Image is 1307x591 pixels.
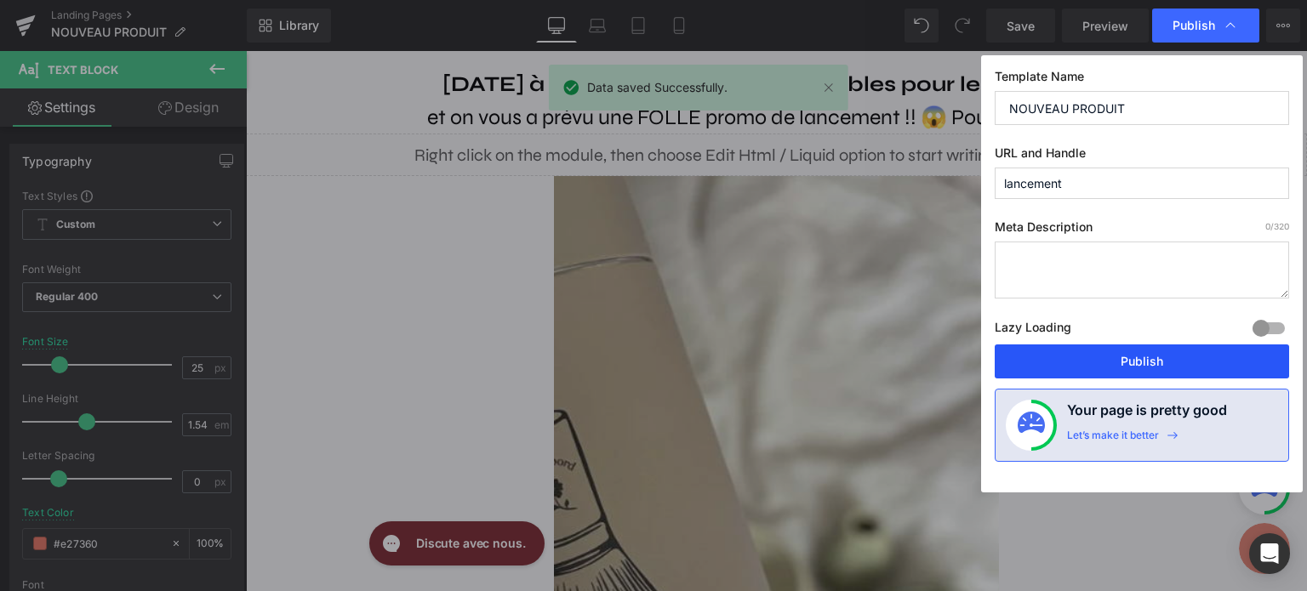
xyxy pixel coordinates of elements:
[995,69,1289,91] label: Template Name
[181,54,880,79] span: et on vous a prévu une FOLLE promo de lancement !! 😱 Pour la recevoir 👇
[993,472,1044,523] iframe: Button to open loyalty program pop-up
[995,145,1289,168] label: URL and Handle
[115,464,305,520] iframe: Gorgias live chat messenger
[995,316,1071,344] label: Lazy Loading
[1067,400,1227,429] h4: Your page is pretty good
[1265,221,1289,231] span: /320
[1249,533,1290,574] div: Open Intercom Messenger
[995,344,1289,378] button: Publish
[995,219,1289,242] label: Meta Description
[1265,221,1270,231] span: 0
[1173,18,1215,33] span: Publish
[1018,412,1045,439] img: onboarding-status.svg
[197,20,865,46] b: [DATE] à 9h, on sort nos indispensables pour le matcha 🍵
[1067,429,1159,451] div: Let’s make it better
